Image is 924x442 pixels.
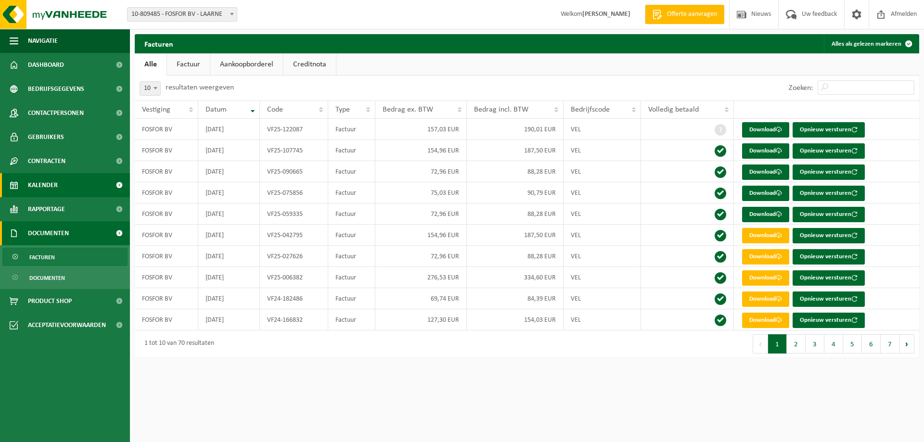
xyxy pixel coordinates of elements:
[28,101,84,125] span: Contactpersonen
[564,267,642,288] td: VEL
[375,309,467,330] td: 127,30 EUR
[862,334,881,354] button: 6
[467,309,563,330] td: 154,03 EUR
[375,140,467,161] td: 154,96 EUR
[2,268,128,287] a: Documenten
[140,82,160,95] span: 10
[467,161,563,182] td: 88,28 EUR
[198,288,260,309] td: [DATE]
[260,246,328,267] td: VF25-027626
[564,203,642,225] td: VEL
[198,182,260,203] td: [DATE]
[260,161,328,182] td: VF25-090665
[564,288,642,309] td: VEL
[135,246,198,267] td: FOSFOR BV
[742,143,789,159] a: Download
[198,119,260,140] td: [DATE]
[198,161,260,182] td: [DATE]
[328,182,375,203] td: Factuur
[564,182,642,203] td: VEL
[140,81,161,96] span: 10
[28,53,64,77] span: Dashboard
[28,313,106,337] span: Acceptatievoorwaarden
[793,270,865,286] button: Opnieuw versturen
[135,34,183,53] h2: Facturen
[135,267,198,288] td: FOSFOR BV
[793,122,865,138] button: Opnieuw versturen
[467,225,563,246] td: 187,50 EUR
[142,106,170,114] span: Vestiging
[198,246,260,267] td: [DATE]
[28,173,58,197] span: Kalender
[793,186,865,201] button: Opnieuw versturen
[135,119,198,140] td: FOSFOR BV
[375,119,467,140] td: 157,03 EUR
[753,334,768,354] button: Previous
[742,249,789,265] a: Download
[128,8,237,21] span: 10-809485 - FOSFOR BV - LAARNE
[571,106,610,114] span: Bedrijfscode
[793,228,865,243] button: Opnieuw versturen
[564,161,642,182] td: VEL
[467,246,563,267] td: 88,28 EUR
[564,309,642,330] td: VEL
[167,53,210,76] a: Factuur
[564,246,642,267] td: VEL
[881,334,899,354] button: 7
[2,248,128,266] a: Facturen
[166,84,234,91] label: resultaten weergeven
[198,309,260,330] td: [DATE]
[328,140,375,161] td: Factuur
[564,225,642,246] td: VEL
[793,249,865,265] button: Opnieuw versturen
[742,228,789,243] a: Download
[328,161,375,182] td: Factuur
[267,106,283,114] span: Code
[198,140,260,161] td: [DATE]
[742,207,789,222] a: Download
[28,77,84,101] span: Bedrijfsgegevens
[768,334,787,354] button: 1
[824,334,843,354] button: 4
[260,182,328,203] td: VF25-075856
[793,291,865,307] button: Opnieuw versturen
[899,334,914,354] button: Next
[28,221,69,245] span: Documenten
[135,182,198,203] td: FOSFOR BV
[127,7,237,22] span: 10-809485 - FOSFOR BV - LAARNE
[375,203,467,225] td: 72,96 EUR
[742,291,789,307] a: Download
[328,309,375,330] td: Factuur
[467,288,563,309] td: 84,39 EUR
[198,203,260,225] td: [DATE]
[824,34,918,53] button: Alles als gelezen markeren
[28,197,65,221] span: Rapportage
[198,267,260,288] td: [DATE]
[742,122,789,138] a: Download
[328,119,375,140] td: Factuur
[328,203,375,225] td: Factuur
[28,289,72,313] span: Product Shop
[135,140,198,161] td: FOSFOR BV
[29,269,65,287] span: Documenten
[328,288,375,309] td: Factuur
[787,334,806,354] button: 2
[260,225,328,246] td: VF25-042795
[135,288,198,309] td: FOSFOR BV
[564,119,642,140] td: VEL
[742,164,789,180] a: Download
[793,143,865,159] button: Opnieuw versturen
[328,225,375,246] td: Factuur
[198,225,260,246] td: [DATE]
[328,267,375,288] td: Factuur
[210,53,283,76] a: Aankoopborderel
[135,161,198,182] td: FOSFOR BV
[135,203,198,225] td: FOSFOR BV
[648,106,699,114] span: Volledig betaald
[375,246,467,267] td: 72,96 EUR
[467,119,563,140] td: 190,01 EUR
[645,5,724,24] a: Offerte aanvragen
[328,246,375,267] td: Factuur
[742,313,789,328] a: Download
[467,182,563,203] td: 90,79 EUR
